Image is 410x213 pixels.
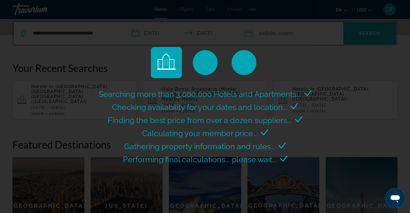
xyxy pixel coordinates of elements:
span: Searching more than 3,000,000 Hotels and Apartments... [99,89,301,99]
span: Performing final calculations... please wait... [123,155,277,164]
span: Checking availability for your dates and location... [112,102,287,112]
span: Finding the best price from over a dozen suppliers... [108,116,292,125]
iframe: Button to launch messaging window [385,188,405,208]
span: Calculating your member price... [142,129,258,138]
span: Gathering property information and rules... [124,142,275,151]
